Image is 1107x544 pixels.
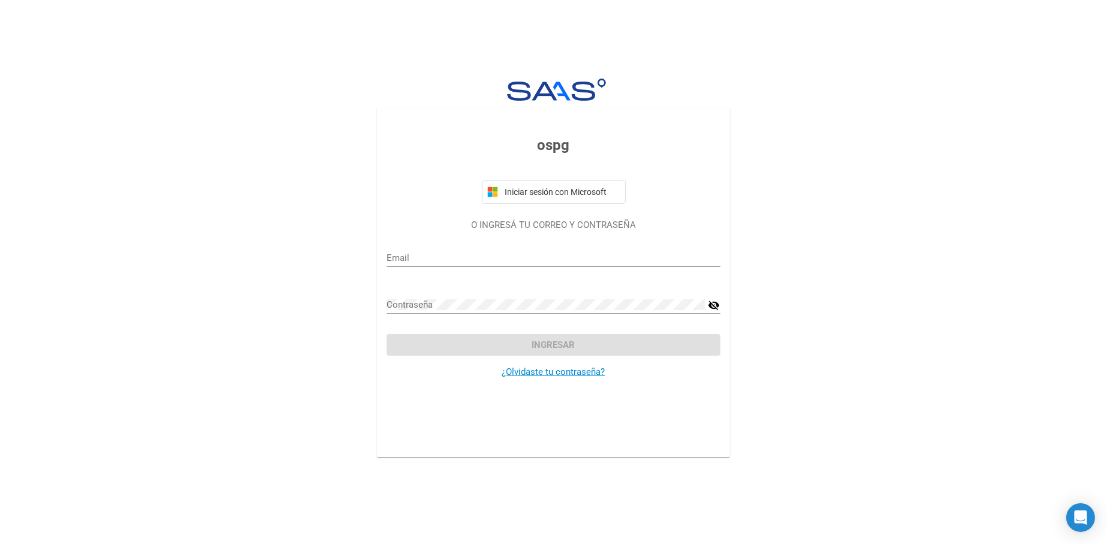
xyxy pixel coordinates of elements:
[482,180,626,204] button: Iniciar sesión con Microsoft
[708,298,720,312] mat-icon: visibility_off
[1066,503,1095,532] div: Open Intercom Messenger
[503,187,620,197] span: Iniciar sesión con Microsoft
[387,334,720,356] button: Ingresar
[502,366,605,377] a: ¿Olvidaste tu contraseña?
[387,134,720,156] h3: ospg
[532,339,575,350] span: Ingresar
[387,218,720,232] p: O INGRESÁ TU CORREO Y CONTRASEÑA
